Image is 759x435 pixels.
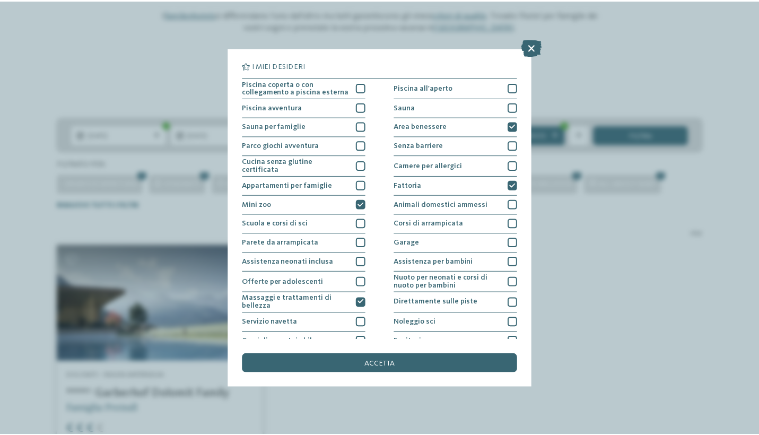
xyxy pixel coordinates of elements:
span: Appartamenti per famiglie [243,181,334,189]
span: Piscina all'aperto [396,84,455,91]
span: Senza barriere [396,142,446,149]
span: Massaggi e trattamenti di bellezza [243,294,351,310]
span: Fattoria [396,181,424,189]
span: Area benessere [396,123,449,130]
span: Parete da arrampicata [243,239,320,246]
span: Sauna [396,103,417,111]
span: Direttamente sulle piste [396,298,481,306]
span: Camere per allergici [396,162,465,169]
span: Corsi di arrampicata [396,220,466,227]
span: Equitazione [396,337,437,345]
span: accetta [367,360,397,368]
span: Mini zoo [243,201,273,208]
span: Noleggio sci [396,318,438,326]
span: Nuoto per neonati e corsi di nuoto per bambini [396,274,504,289]
span: Assistenza per bambini [396,258,476,265]
span: Piscina coperta o con collegamento a piscina esterna [243,80,351,95]
span: Piscina avventura [243,103,304,111]
span: Servizio navetta [243,318,299,326]
span: Parco giochi avventura [243,142,321,149]
span: Assistenza neonati inclusa [243,258,335,265]
span: Animali domestici ammessi [396,201,491,208]
span: Sauna per famiglie [243,123,308,130]
span: Scuola e corsi di sci [243,220,310,227]
span: Cucina senza glutine certificata [243,158,351,173]
span: Garage [396,239,422,246]
span: Offerte per adolescenti [243,278,325,285]
span: Corsi di mountain bike [243,337,320,345]
span: I miei desideri [254,62,307,69]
